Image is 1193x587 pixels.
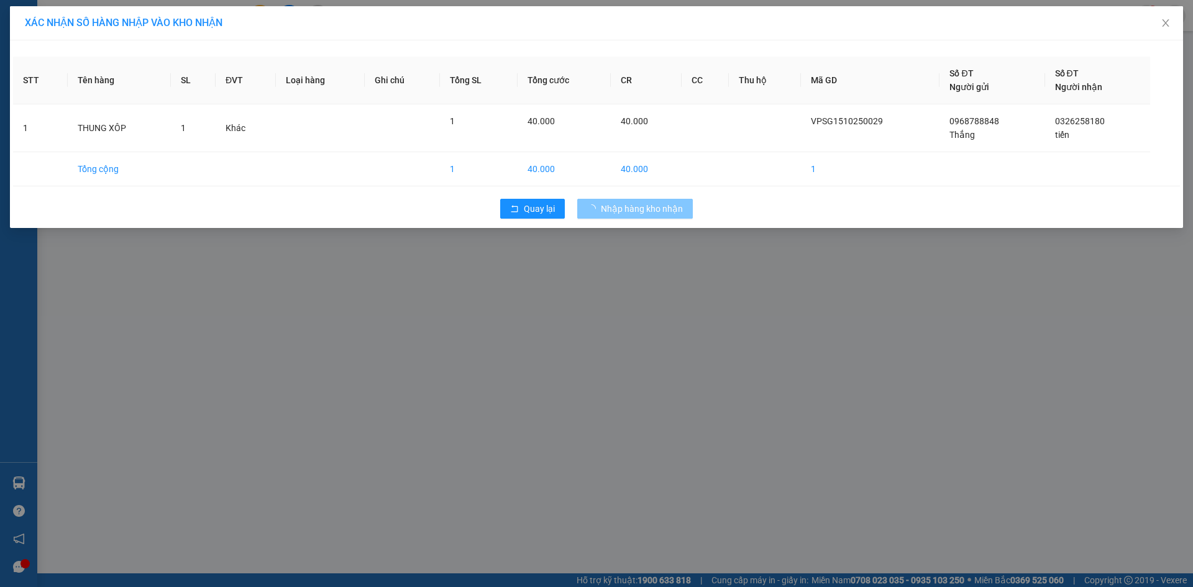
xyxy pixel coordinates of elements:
th: Thu hộ [729,57,801,104]
th: Ghi chú [365,57,440,104]
span: rollback [510,204,519,214]
th: Mã GD [801,57,939,104]
th: Loại hàng [276,57,365,104]
td: 1 [13,104,68,152]
td: 40.000 [611,152,682,186]
span: 40.000 [621,116,648,126]
span: Thắng [949,130,975,140]
span: 40.000 [528,116,555,126]
td: Khác [216,104,276,152]
span: VPSG1510250029 [811,116,883,126]
span: XÁC NHẬN SỐ HÀNG NHẬP VÀO KHO NHẬN [25,17,222,29]
span: Số ĐT [1055,68,1079,78]
th: CC [682,57,728,104]
td: 1 [440,152,518,186]
th: ĐVT [216,57,276,104]
span: 0968788848 [949,116,999,126]
span: 1 [181,123,186,133]
td: 1 [801,152,939,186]
th: CR [611,57,682,104]
span: Quay lại [524,202,555,216]
span: Số ĐT [949,68,973,78]
td: Tổng cộng [68,152,171,186]
span: Người gửi [949,82,989,92]
th: STT [13,57,68,104]
span: close [1161,18,1171,28]
span: loading [587,204,601,213]
span: tiến [1055,130,1069,140]
span: Người nhận [1055,82,1102,92]
button: Close [1148,6,1183,41]
span: 1 [450,116,455,126]
th: Tổng SL [440,57,518,104]
td: 40.000 [518,152,610,186]
th: Tên hàng [68,57,171,104]
span: Nhập hàng kho nhận [601,202,683,216]
span: 0326258180 [1055,116,1105,126]
th: SL [171,57,216,104]
button: Nhập hàng kho nhận [577,199,693,219]
td: THUNG XÔP [68,104,171,152]
th: Tổng cước [518,57,610,104]
button: rollbackQuay lại [500,199,565,219]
